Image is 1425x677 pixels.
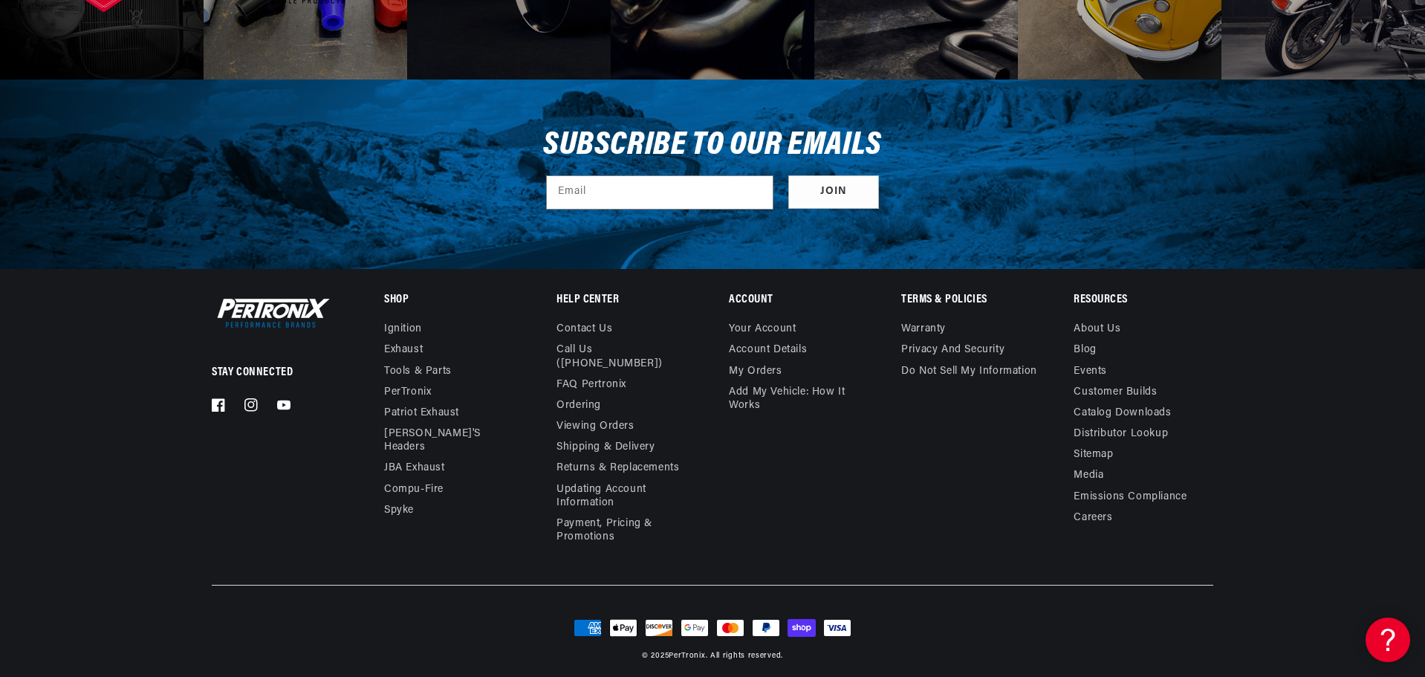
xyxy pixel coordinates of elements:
a: FAQ Pertronix [556,375,626,395]
button: Subscribe [788,175,879,209]
a: About Us [1074,323,1120,340]
a: Media [1074,465,1103,486]
a: Catalog Downloads [1074,403,1171,424]
a: Blog [1074,340,1096,360]
h3: Subscribe to our emails [543,132,882,160]
a: Privacy and Security [901,340,1004,360]
a: Compu-Fire [384,479,444,500]
a: Do not sell my information [901,361,1037,382]
a: Ordering [556,395,601,416]
a: Warranty [901,323,946,340]
a: Exhaust [384,340,423,360]
a: PerTronix [384,382,431,403]
a: Contact us [556,323,612,340]
p: Stay Connected [212,365,336,380]
a: Careers [1074,508,1112,528]
a: Emissions compliance [1074,487,1187,508]
a: [PERSON_NAME]'s Headers [384,424,512,458]
small: © 2025 . [642,652,707,660]
a: Updating Account Information [556,479,684,514]
a: Shipping & Delivery [556,437,655,458]
a: My orders [729,361,782,382]
a: Spyke [384,500,414,521]
a: Tools & Parts [384,361,452,382]
a: PerTronix [669,652,705,660]
a: JBA Exhaust [384,458,445,479]
a: Payment, Pricing & Promotions [556,514,695,548]
a: Viewing Orders [556,416,634,437]
a: Events [1074,361,1107,382]
a: Distributor Lookup [1074,424,1168,444]
a: Call Us ([PHONE_NUMBER]) [556,340,684,374]
a: Add My Vehicle: How It Works [729,382,868,416]
a: Patriot Exhaust [384,403,459,424]
a: Ignition [384,323,422,340]
a: Returns & Replacements [556,458,679,479]
a: Your account [729,323,796,340]
img: Pertronix [212,295,331,331]
small: All rights reserved. [710,652,783,660]
a: Customer Builds [1074,382,1157,403]
a: Account details [729,340,807,360]
a: Sitemap [1074,444,1113,465]
input: Email [547,176,773,209]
